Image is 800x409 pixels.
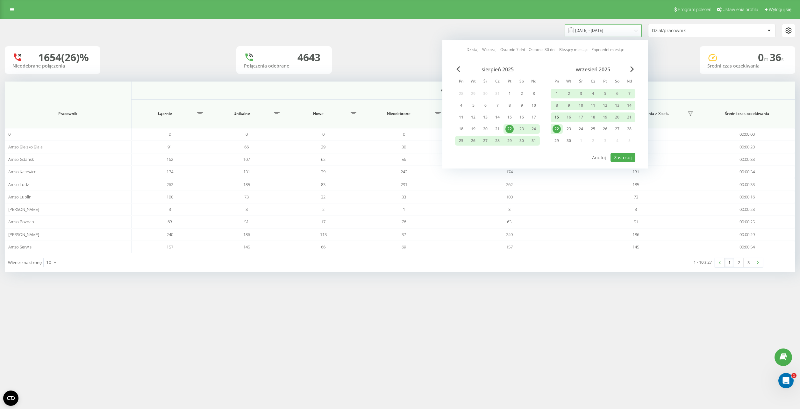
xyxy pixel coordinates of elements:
[699,203,795,216] td: 00:00:23
[321,169,325,175] span: 39
[167,156,173,162] span: 162
[600,77,610,87] abbr: piątek
[634,219,638,225] span: 51
[699,166,795,178] td: 00:00:34
[491,136,504,146] div: czw 28 sie 2025
[402,232,406,237] span: 37
[530,113,538,121] div: 17
[699,178,795,190] td: 00:00:33
[504,124,516,134] div: pt 22 sie 2025
[565,137,573,145] div: 30
[516,124,528,134] div: sob 23 sie 2025
[457,113,465,121] div: 11
[320,232,327,237] span: 113
[500,47,525,53] a: Ostatnie 7 dni
[401,182,407,187] span: 291
[491,101,504,110] div: czw 7 sie 2025
[516,112,528,122] div: sob 16 sie 2025
[288,111,349,116] span: Nowe
[14,111,122,116] span: Pracownik
[552,77,561,87] abbr: poniedziałek
[169,131,171,137] span: 0
[244,194,249,200] span: 73
[365,111,433,116] span: Nieodebrane
[565,90,573,98] div: 2
[611,101,623,110] div: sob 13 wrz 2025
[135,111,195,116] span: Łącznie
[481,77,490,87] abbr: środa
[589,125,597,133] div: 25
[479,124,491,134] div: śr 20 sie 2025
[169,206,171,212] span: 3
[611,153,635,162] button: Zastosuj
[491,124,504,134] div: czw 21 sie 2025
[577,113,585,121] div: 17
[403,206,405,212] span: 1
[551,124,563,134] div: pon 22 wrz 2025
[297,51,320,63] div: 4643
[632,169,639,175] span: 131
[504,136,516,146] div: pt 29 sie 2025
[505,77,514,87] abbr: piątek
[781,56,784,63] span: s
[599,124,611,134] div: pt 26 wrz 2025
[778,373,794,388] iframe: Intercom live chat
[8,144,43,150] span: Amso Bielsko Biala
[599,89,611,98] div: pt 5 wrz 2025
[455,112,467,122] div: pon 11 sie 2025
[599,112,611,122] div: pt 19 wrz 2025
[516,89,528,98] div: sob 2 sie 2025
[516,101,528,110] div: sob 9 sie 2025
[8,182,29,187] span: Amso Lodz
[589,153,610,162] button: Anuluj
[625,77,634,87] abbr: niedziela
[699,216,795,228] td: 00:00:25
[246,131,248,137] span: 0
[652,28,728,33] div: Dział/pracownik
[504,112,516,122] div: pt 15 sie 2025
[508,206,511,212] span: 3
[563,112,575,122] div: wt 16 wrz 2025
[321,194,325,200] span: 32
[589,113,597,121] div: 18
[516,136,528,146] div: sob 30 sie 2025
[529,47,555,53] a: Ostatnie 30 dni
[611,124,623,134] div: sob 27 wrz 2025
[528,89,540,98] div: ndz 3 sie 2025
[623,112,635,122] div: ndz 21 wrz 2025
[518,101,526,110] div: 9
[528,112,540,122] div: ndz 17 sie 2025
[734,258,744,267] a: 2
[481,113,489,121] div: 13
[244,219,249,225] span: 51
[770,50,784,64] span: 36
[563,101,575,110] div: wt 9 wrz 2025
[167,194,173,200] span: 100
[467,101,479,110] div: wt 5 sie 2025
[630,66,634,72] span: Next Month
[167,232,173,237] span: 240
[565,113,573,121] div: 16
[625,125,633,133] div: 28
[587,89,599,98] div: czw 4 wrz 2025
[764,56,770,63] span: m
[565,125,573,133] div: 23
[38,51,89,63] div: 1654 (26)%
[575,112,587,122] div: śr 17 wrz 2025
[528,136,540,146] div: ndz 31 sie 2025
[588,77,598,87] abbr: czwartek
[456,66,460,72] span: Previous Month
[551,66,635,73] div: wrzesień 2025
[505,90,514,98] div: 1
[493,137,502,145] div: 28
[46,259,51,266] div: 10
[504,89,516,98] div: pt 1 sie 2025
[321,144,325,150] span: 29
[167,182,173,187] span: 262
[707,63,788,69] div: Średni czas oczekiwania
[589,90,597,98] div: 4
[553,125,561,133] div: 22
[611,112,623,122] div: sob 20 wrz 2025
[563,136,575,146] div: wt 30 wrz 2025
[518,137,526,145] div: 30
